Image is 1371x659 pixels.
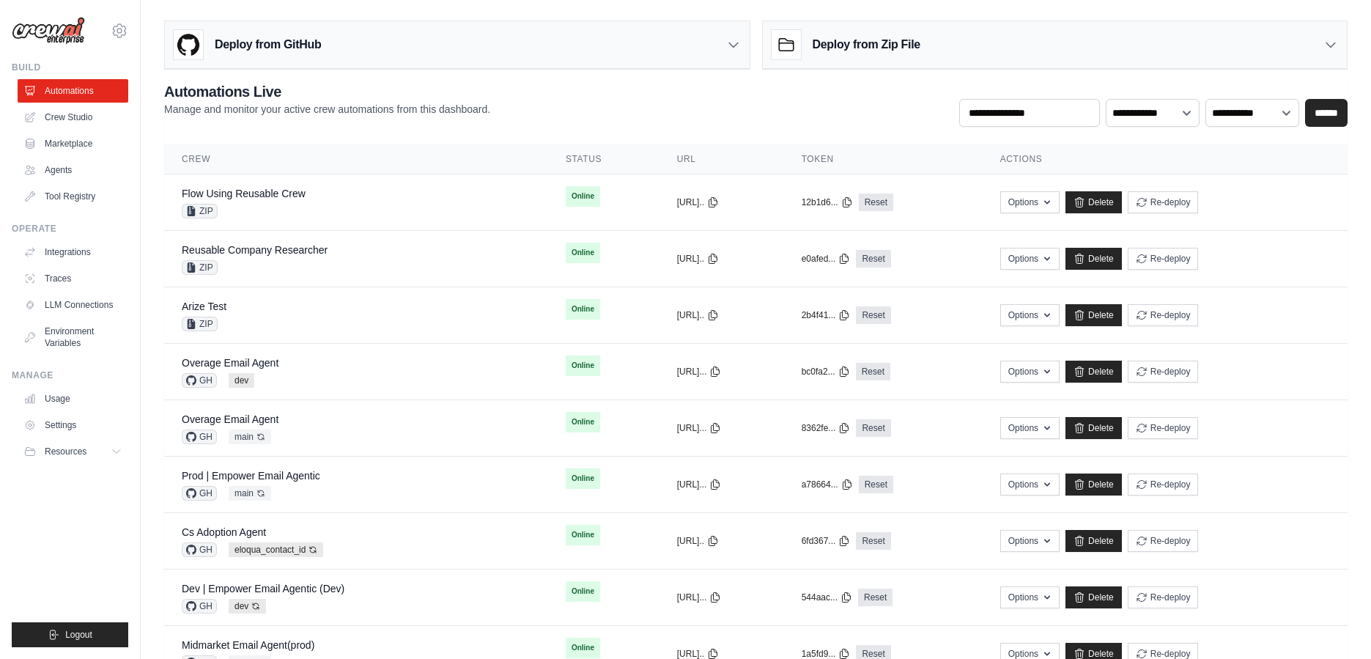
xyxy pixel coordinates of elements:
div: Operate [12,223,128,235]
span: Online [566,581,600,602]
a: Reusable Company Researcher [182,244,328,256]
button: 544aac... [802,592,852,603]
button: e0afed... [802,253,851,265]
span: GH [182,373,217,388]
button: 6fd367... [802,535,851,547]
h2: Automations Live [164,81,490,102]
button: Options [1000,304,1060,326]
a: Reset [856,306,890,324]
span: Logout [65,629,92,641]
button: Re-deploy [1128,474,1199,496]
button: Re-deploy [1128,191,1199,213]
div: Manage [12,369,128,381]
button: Logout [12,622,128,647]
th: Actions [983,144,1348,174]
h3: Deploy from Zip File [813,36,920,54]
a: Automations [18,79,128,103]
span: eloqua_contact_id [229,542,323,557]
a: Traces [18,267,128,290]
button: Re-deploy [1128,530,1199,552]
span: Online [566,186,600,207]
th: Crew [164,144,548,174]
span: Online [566,468,600,489]
a: Settings [18,413,128,437]
a: LLM Connections [18,293,128,317]
a: Delete [1065,304,1122,326]
span: dev [229,599,266,614]
a: Overage Email Agent [182,357,278,369]
a: Reset [859,476,893,493]
button: Options [1000,248,1060,270]
th: Token [784,144,983,174]
a: Reset [856,532,890,550]
a: Crew Studio [18,106,128,129]
button: Options [1000,586,1060,608]
a: Reset [856,363,890,380]
button: bc0fa2... [802,366,850,378]
a: Delete [1065,474,1122,496]
a: Delete [1065,191,1122,213]
span: Online [566,243,600,263]
a: Reset [856,250,890,268]
button: Options [1000,417,1060,439]
a: Marketplace [18,132,128,155]
a: Dev | Empower Email Agentic (Dev) [182,583,344,594]
button: 8362fe... [802,422,851,434]
span: Online [566,299,600,320]
span: GH [182,542,217,557]
span: dev [229,373,254,388]
a: Integrations [18,240,128,264]
button: Re-deploy [1128,586,1199,608]
a: Cs Adoption Agent [182,526,266,538]
p: Manage and monitor your active crew automations from this dashboard. [164,102,490,117]
span: Online [566,525,600,545]
th: Status [548,144,659,174]
button: Re-deploy [1128,361,1199,383]
button: Re-deploy [1128,304,1199,326]
button: a78664... [802,479,853,490]
span: Online [566,412,600,432]
span: GH [182,486,217,501]
a: Delete [1065,248,1122,270]
a: Reset [856,419,890,437]
span: main [229,486,271,501]
a: Delete [1065,417,1122,439]
span: Online [566,356,600,376]
a: Delete [1065,586,1122,608]
button: Options [1000,191,1060,213]
th: URL [659,144,784,174]
span: ZIP [182,317,218,331]
a: Delete [1065,361,1122,383]
a: Arize Test [182,301,226,312]
a: Midmarket Email Agent(prod) [182,639,314,651]
span: Resources [45,446,86,457]
span: GH [182,430,217,444]
span: GH [182,599,217,614]
a: Agents [18,158,128,182]
img: GitHub Logo [174,30,203,59]
a: Prod | Empower Email Agentic [182,470,320,482]
a: Overage Email Agent [182,413,278,425]
a: Delete [1065,530,1122,552]
span: ZIP [182,260,218,275]
button: Resources [18,440,128,463]
a: Flow Using Reusable Crew [182,188,306,199]
button: 2b4f41... [802,309,851,321]
a: Usage [18,387,128,411]
div: Build [12,62,128,73]
h3: Deploy from GitHub [215,36,321,54]
button: Options [1000,474,1060,496]
a: Reset [859,194,893,211]
button: 12b1d6... [802,196,853,208]
span: Online [566,638,600,658]
span: ZIP [182,204,218,218]
button: Options [1000,530,1060,552]
button: Re-deploy [1128,417,1199,439]
span: main [229,430,271,444]
a: Reset [858,589,893,606]
a: Environment Variables [18,320,128,355]
button: Options [1000,361,1060,383]
button: Re-deploy [1128,248,1199,270]
img: Logo [12,17,85,45]
a: Tool Registry [18,185,128,208]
